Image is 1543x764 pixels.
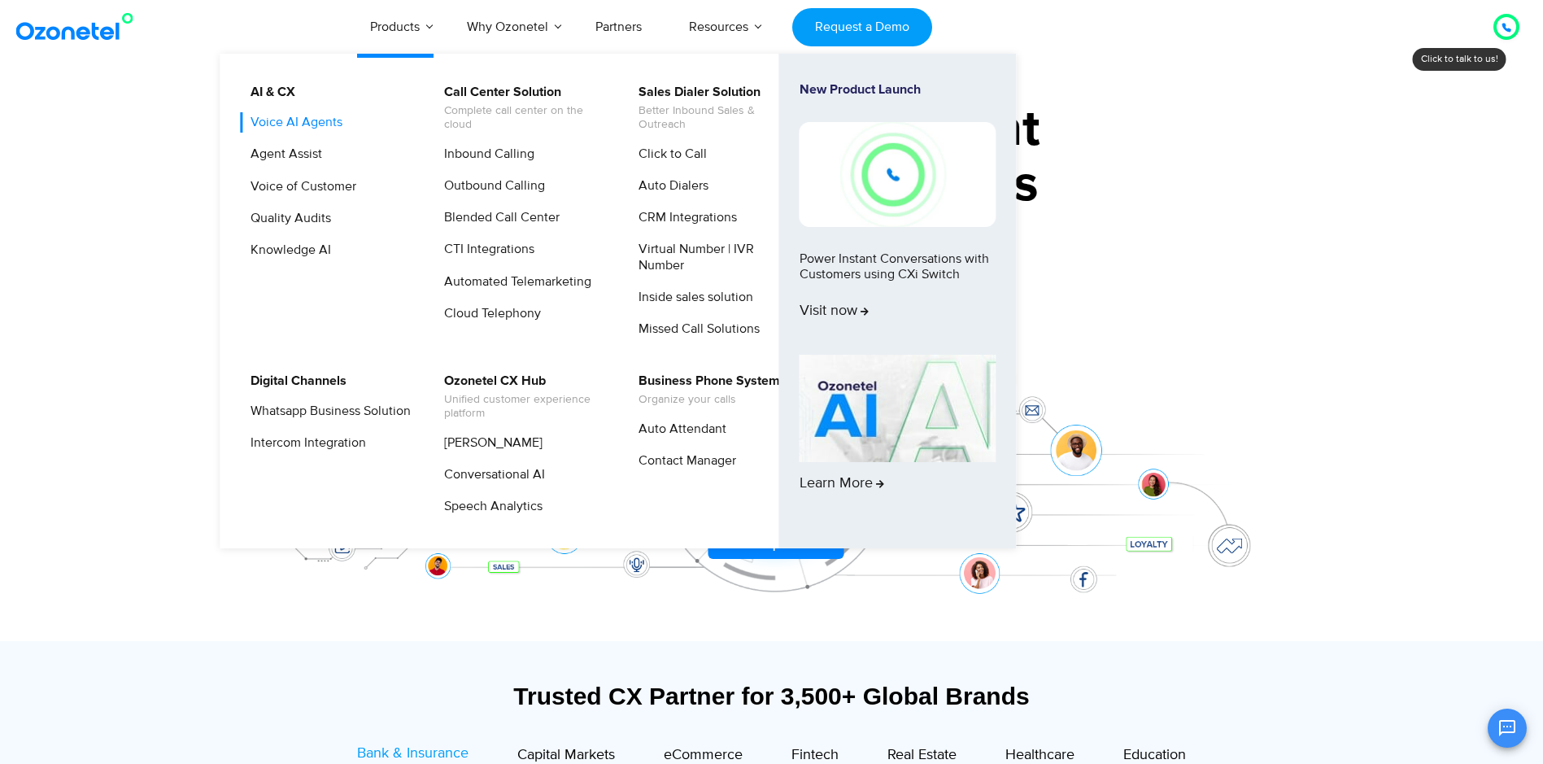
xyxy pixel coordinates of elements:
[517,746,615,764] span: Capital Markets
[628,419,729,439] a: Auto Attendant
[434,303,543,324] a: Cloud Telephony
[240,433,368,453] a: Intercom Integration
[444,104,604,132] span: Complete call center on the cloud
[434,207,562,228] a: Blended Call Center
[800,475,884,493] span: Learn More
[628,319,762,339] a: Missed Call Solutions
[628,287,756,308] a: Inside sales solution
[434,176,547,196] a: Outbound Calling
[434,433,545,453] a: [PERSON_NAME]
[800,355,996,462] img: AI
[639,393,780,407] span: Organize your calls
[434,465,547,485] a: Conversational AI
[240,177,359,197] a: Voice of Customer
[639,104,799,132] span: Better Inbound Sales & Outreach
[1005,746,1074,764] span: Healthcare
[434,144,537,164] a: Inbound Calling
[444,393,604,421] span: Unified customer experience platform
[434,239,537,260] a: CTI Integrations
[628,371,782,409] a: Business Phone SystemOrganize your calls
[240,82,298,103] a: AI & CX
[664,746,743,764] span: eCommerce
[628,176,711,196] a: Auto Dialers
[1123,746,1186,764] span: Education
[434,371,607,423] a: Ozonetel CX HubUnified customer experience platform
[357,744,469,762] span: Bank & Insurance
[434,82,607,134] a: Call Center SolutionComplete call center on the cloud
[240,208,333,229] a: Quality Audits
[240,240,333,260] a: Knowledge AI
[240,112,345,133] a: Voice AI Agents
[628,207,739,228] a: CRM Integrations
[792,8,931,46] a: Request a Demo
[628,82,801,134] a: Sales Dialer SolutionBetter Inbound Sales & Outreach
[434,272,594,292] a: Automated Telemarketing
[434,496,545,517] a: Speech Analytics
[800,82,996,348] a: New Product LaunchPower Instant Conversations with Customers using CXi SwitchVisit now
[240,401,413,421] a: Whatsapp Business Solution
[800,303,869,321] span: Visit now
[240,371,349,391] a: Digital Channels
[800,355,996,521] a: Learn More
[628,451,739,471] a: Contact Manager
[628,144,709,164] a: Click to Call
[1488,709,1527,748] button: Open chat
[800,122,996,226] img: New-Project-17.png
[887,746,957,764] span: Real Estate
[272,682,1272,710] div: Trusted CX Partner for 3,500+ Global Brands
[791,746,839,764] span: Fintech
[628,239,801,275] a: Virtual Number | IVR Number
[240,144,325,164] a: Agent Assist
